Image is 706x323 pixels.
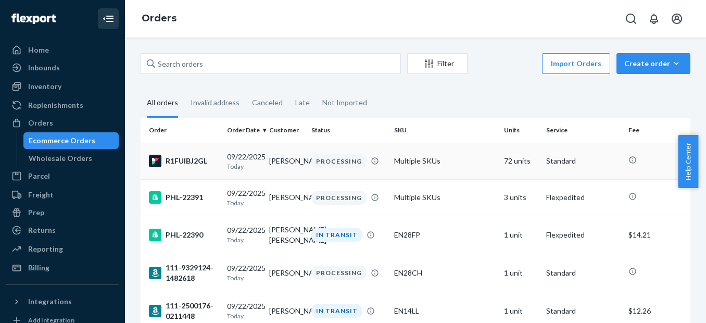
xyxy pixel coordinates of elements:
[542,118,624,143] th: Service
[624,216,690,254] td: $14.21
[227,162,261,171] p: Today
[6,204,119,221] a: Prep
[141,53,401,74] input: Search orders
[227,301,261,320] div: 09/22/2025
[149,155,219,167] div: R1FUIBJ2GL
[227,274,261,282] p: Today
[28,63,60,73] div: Inbounds
[6,241,119,257] a: Reporting
[227,225,261,244] div: 09/22/2025
[191,89,239,116] div: Invalid address
[500,179,542,216] td: 3 units
[98,8,119,29] button: Close Navigation
[6,78,119,95] a: Inventory
[546,192,620,203] p: Flexpedited
[624,118,690,143] th: Fee
[142,13,176,24] a: Orders
[546,268,620,278] p: Standard
[307,118,389,143] th: Status
[265,254,307,292] td: [PERSON_NAME]
[624,58,683,69] div: Create order
[6,293,119,310] button: Integrations
[666,8,687,29] button: Open account menu
[311,304,362,318] div: IN TRANSIT
[141,118,223,143] th: Order
[546,306,620,316] p: Standard
[394,306,496,316] div: EN14LL
[322,89,367,116] div: Not Imported
[500,118,542,143] th: Units
[407,53,468,74] button: Filter
[23,132,119,149] a: Ecommerce Orders
[265,179,307,216] td: [PERSON_NAME]
[311,191,367,205] div: PROCESSING
[6,97,119,114] a: Replenishments
[149,229,219,241] div: PHL-22390
[6,42,119,58] a: Home
[23,150,119,167] a: Wholesale Orders
[311,154,367,168] div: PROCESSING
[11,14,56,24] img: Flexport logo
[28,81,61,92] div: Inventory
[147,89,178,118] div: All orders
[542,53,610,74] button: Import Orders
[265,216,307,254] td: [PERSON_NAME] [PERSON_NAME]
[28,207,44,218] div: Prep
[28,296,72,307] div: Integrations
[6,115,119,131] a: Orders
[149,301,219,321] div: 111-2500176-0211448
[6,187,119,203] a: Freight
[28,171,50,181] div: Parcel
[546,156,620,166] p: Standard
[28,100,83,110] div: Replenishments
[6,222,119,239] a: Returns
[394,230,496,240] div: EN28FP
[678,135,698,188] button: Help Center
[311,266,367,280] div: PROCESSING
[621,8,641,29] button: Open Search Box
[6,168,119,184] a: Parcel
[616,53,690,74] button: Create order
[500,254,542,292] td: 1 unit
[269,126,303,134] div: Customer
[227,263,261,282] div: 09/22/2025
[6,259,119,276] a: Billing
[20,7,58,17] span: Support
[223,118,265,143] th: Order Date
[227,312,261,320] p: Today
[500,143,542,179] td: 72 units
[408,58,467,69] div: Filter
[390,179,500,216] td: Multiple SKUs
[394,268,496,278] div: EN28CH
[29,153,92,164] div: Wholesale Orders
[149,263,219,283] div: 111-9329124-1482618
[265,143,307,179] td: [PERSON_NAME]
[252,89,283,116] div: Canceled
[149,191,219,204] div: PHL-22391
[6,59,119,76] a: Inbounds
[227,152,261,171] div: 09/22/2025
[29,135,95,146] div: Ecommerce Orders
[28,45,49,55] div: Home
[28,263,49,273] div: Billing
[133,4,185,34] ol: breadcrumbs
[227,235,261,244] p: Today
[390,118,500,143] th: SKU
[28,225,56,235] div: Returns
[227,188,261,207] div: 09/22/2025
[28,244,63,254] div: Reporting
[295,89,310,116] div: Late
[28,118,53,128] div: Orders
[227,198,261,207] p: Today
[28,190,54,200] div: Freight
[500,216,542,254] td: 1 unit
[390,143,500,179] td: Multiple SKUs
[311,228,362,242] div: IN TRANSIT
[644,8,664,29] button: Open notifications
[546,230,620,240] p: Flexpedited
